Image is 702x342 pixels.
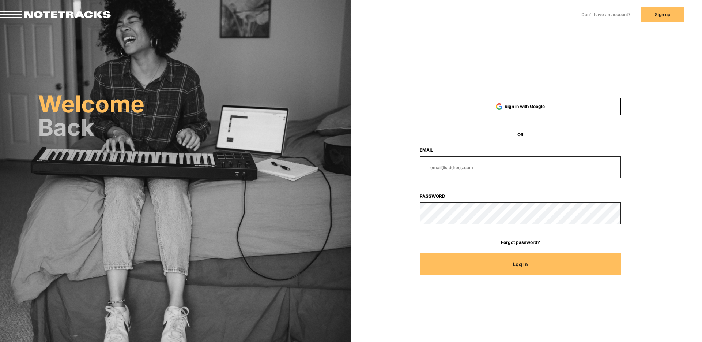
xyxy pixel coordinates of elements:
h2: Back [38,117,351,138]
a: Forgot password? [420,239,621,246]
button: Sign in with Google [420,98,621,115]
button: Sign up [641,7,684,22]
span: Sign in with Google [505,104,545,109]
span: OR [420,131,621,138]
h2: Welcome [38,94,351,114]
label: Email [420,147,621,153]
label: Don't have an account? [581,11,630,18]
label: Password [420,193,621,200]
input: email@address.com [420,156,621,178]
button: Log In [420,253,621,275]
